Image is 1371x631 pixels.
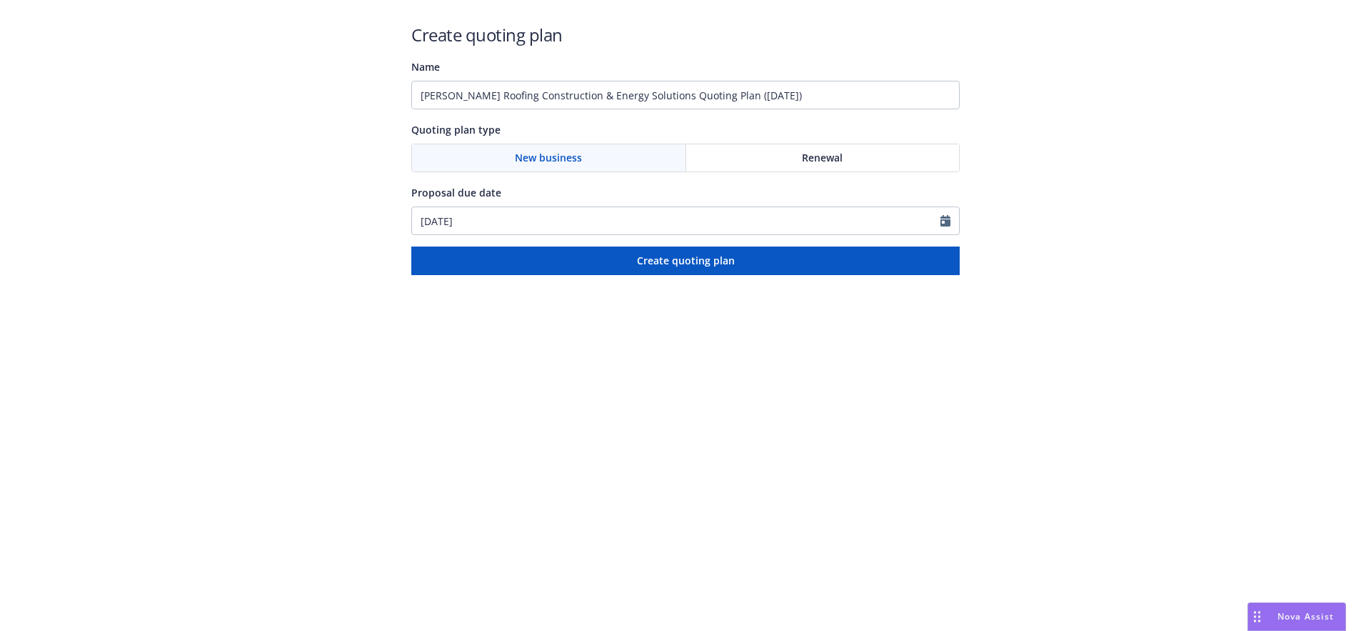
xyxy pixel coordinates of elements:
[411,23,960,46] h1: Create quoting plan
[411,186,501,199] span: Proposal due date
[940,215,950,227] svg: Calendar
[1277,610,1334,622] span: Nova Assist
[1248,603,1266,630] div: Drag to move
[411,123,501,136] span: Quoting plan type
[802,150,843,165] span: Renewal
[515,150,582,165] span: New business
[411,81,960,109] input: Quoting plan name
[637,254,735,267] span: Create quoting plan
[412,207,940,234] input: MM/DD/YYYY
[1247,602,1346,631] button: Nova Assist
[411,60,440,74] span: Name
[411,247,960,275] button: Create quoting plan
